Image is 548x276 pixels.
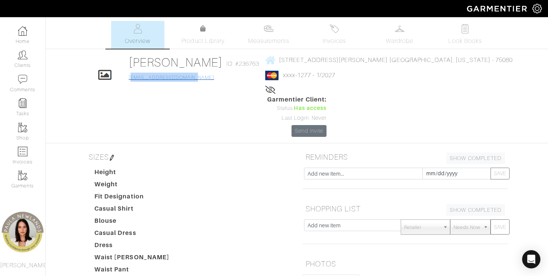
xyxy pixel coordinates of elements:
a: SHOW COMPLETED [446,152,505,164]
img: orders-27d20c2124de7fd6de4e0e44c1d41de31381a507db9b33961299e4e07d508b8c.svg [330,24,339,33]
span: Has access [294,104,327,113]
a: Product Library [177,24,230,46]
span: Wardrobe [386,36,413,46]
span: Overview [125,36,150,46]
img: basicinfo-40fd8af6dae0f16599ec9e87c0ef1c0a1fdea2edbe929e3d69a839185d80c458.svg [133,24,142,33]
a: Invoices [307,21,361,49]
dt: Dress [89,241,175,253]
img: gear-icon-white-bd11855cb880d31180b6d7d6211b90ccbf57a29d726f0c71d8c61bd08dd39cc2.png [532,4,542,13]
img: todo-9ac3debb85659649dc8f770b8b6100bb5dab4b48dedcbae339e5042a72dfd3cc.svg [460,24,470,33]
dt: Casual Dress [89,228,175,241]
img: measurements-466bbee1fd09ba9460f595b01e5d73f9e2bff037440d3c8f018324cb6cdf7a4a.svg [264,24,273,33]
a: xxxx-1277 - 1/2027 [283,72,335,79]
h5: SHOPPING LIST [303,201,508,216]
span: Garmentier Client: [267,95,327,104]
span: Look Books [448,36,482,46]
a: Send Invite [292,125,327,137]
button: SAVE [491,168,510,179]
dt: Fit Designation [89,192,175,204]
span: ID: #236763 [226,59,260,68]
span: [STREET_ADDRESS][PERSON_NAME] [GEOGRAPHIC_DATA], [US_STATE] - 75080 [279,57,513,63]
img: reminder-icon-8004d30b9f0a5d33ae49ab947aed9ed385cf756f9e5892f1edd6e32f2345188e.png [18,98,27,108]
img: mastercard-2c98a0d54659f76b027c6839bea21931c3e23d06ea5b2b5660056f2e14d2f154.png [265,71,279,80]
h5: PHOTOS [303,256,508,271]
div: Open Intercom Messenger [522,250,540,268]
a: Look Books [438,21,492,49]
img: garmentier-logo-header-white-b43fb05a5012e4ada735d5af1a66efaba907eab6374d6393d1fbf88cb4ef424d.png [463,2,532,15]
a: [STREET_ADDRESS][PERSON_NAME] [GEOGRAPHIC_DATA], [US_STATE] - 75080 [265,55,513,65]
img: orders-icon-0abe47150d42831381b5fb84f609e132dff9fe21cb692f30cb5eec754e2cba89.png [18,147,27,156]
input: Add new item... [304,168,423,179]
span: Needs Now [454,220,480,235]
dt: Waist [PERSON_NAME] [89,253,175,265]
dt: Weight [89,180,175,192]
a: Wardrobe [373,21,426,49]
img: comment-icon-a0a6a9ef722e966f86d9cbdc48e553b5cf19dbc54f86b18d962a5391bc8f6eb6.png [18,75,27,84]
img: garments-icon-b7da505a4dc4fd61783c78ac3ca0ef83fa9d6f193b1c9dc38574b1d14d53ca28.png [18,171,27,180]
button: SAVE [491,219,510,235]
dt: Height [89,168,175,180]
a: Measurements [242,21,296,49]
img: wardrobe-487a4870c1b7c33e795ec22d11cfc2ed9d08956e64fb3008fe2437562e282088.svg [395,24,405,33]
dt: Blouse [89,216,175,228]
h5: SIZES [86,149,291,165]
input: Add new item [304,219,401,231]
div: Status: [267,104,327,113]
a: [EMAIL_ADDRESS][DOMAIN_NAME] [129,75,214,80]
h5: REMINDERS [303,149,508,165]
div: Last Login: Never [267,114,327,122]
img: pen-cf24a1663064a2ec1b9c1bd2387e9de7a2fa800b781884d57f21acf72779bad2.png [109,155,115,161]
dt: Casual Shirt [89,204,175,216]
img: garments-icon-b7da505a4dc4fd61783c78ac3ca0ef83fa9d6f193b1c9dc38574b1d14d53ca28.png [18,123,27,132]
span: Measurements [248,36,290,46]
span: Invoices [323,36,346,46]
a: SHOW COMPLETED [446,204,505,216]
span: Product Library [182,36,225,46]
img: dashboard-icon-dbcd8f5a0b271acd01030246c82b418ddd0df26cd7fceb0bd07c9910d44c42f6.png [18,26,27,36]
img: clients-icon-6bae9207a08558b7cb47a8932f037763ab4055f8c8b6bfacd5dc20c3e0201464.png [18,50,27,60]
span: Retailer [404,220,440,235]
a: [PERSON_NAME] [129,56,223,69]
a: Overview [111,21,164,49]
